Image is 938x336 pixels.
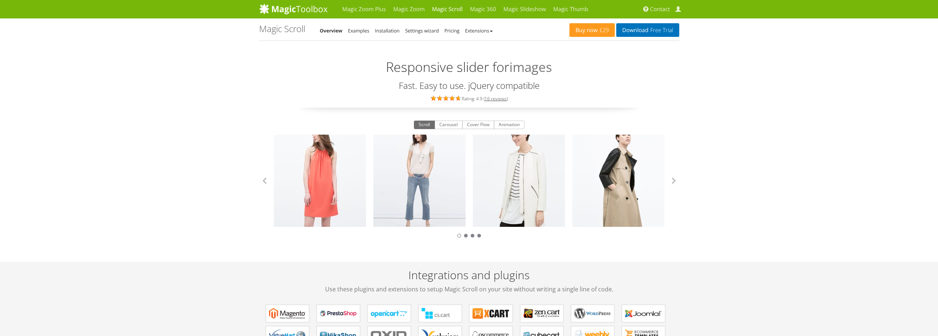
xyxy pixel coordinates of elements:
[469,305,513,322] a: Magic Scroll for X-Cart
[462,121,494,129] button: Cover Flow
[414,121,435,129] button: Scroll
[259,94,679,102] div: Rating: 4.9 ( )
[569,23,615,37] a: Buy now£29
[320,27,343,34] a: Overview
[259,269,679,294] h2: Integrations and plugins
[444,27,460,34] a: Pricing
[259,285,679,294] span: Use these plugins and extensions to setup Magic Scroll on your site without writing a single line...
[259,81,679,90] h3: Fast. Easy to use. jQuery compatible
[348,27,369,34] a: Examples
[418,305,462,322] a: Magic Scroll for CS-Cart
[259,3,328,14] img: MagicToolbox.com - Image tools for your website
[266,305,309,322] a: Magic Scroll for Magento
[435,121,463,129] button: Carousel
[616,23,679,37] a: DownloadFree Trial
[367,305,411,322] a: Magic Scroll for OpenCart
[650,6,670,13] span: Contact
[648,27,673,33] span: Free Trial
[371,308,408,319] b: Magic Scroll for OpenCart
[375,27,400,34] a: Installation
[598,27,609,33] span: £29
[422,308,458,319] b: Magic Scroll for CS-Cart
[509,58,552,77] span: images
[320,308,357,319] b: Magic Scroll for PrestaShop
[269,308,306,319] b: Magic Scroll for Magento
[494,121,524,129] button: Animation
[259,24,305,34] h1: Magic Scroll
[520,305,564,322] a: Magic Scroll for Zen Cart
[485,96,507,102] a: 16 reviews
[465,27,493,34] a: Extensions
[622,305,665,322] a: Magic Scroll for Joomla
[571,305,614,322] a: Magic Scroll for WordPress
[259,50,679,77] h2: Responsive slider for
[317,305,360,322] a: Magic Scroll for PrestaShop
[523,308,560,319] b: Magic Scroll for Zen Cart
[473,308,509,319] b: Magic Scroll for X-Cart
[405,27,439,34] a: Settings wizard
[574,308,611,319] b: Magic Scroll for WordPress
[625,308,662,319] b: Magic Scroll for Joomla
